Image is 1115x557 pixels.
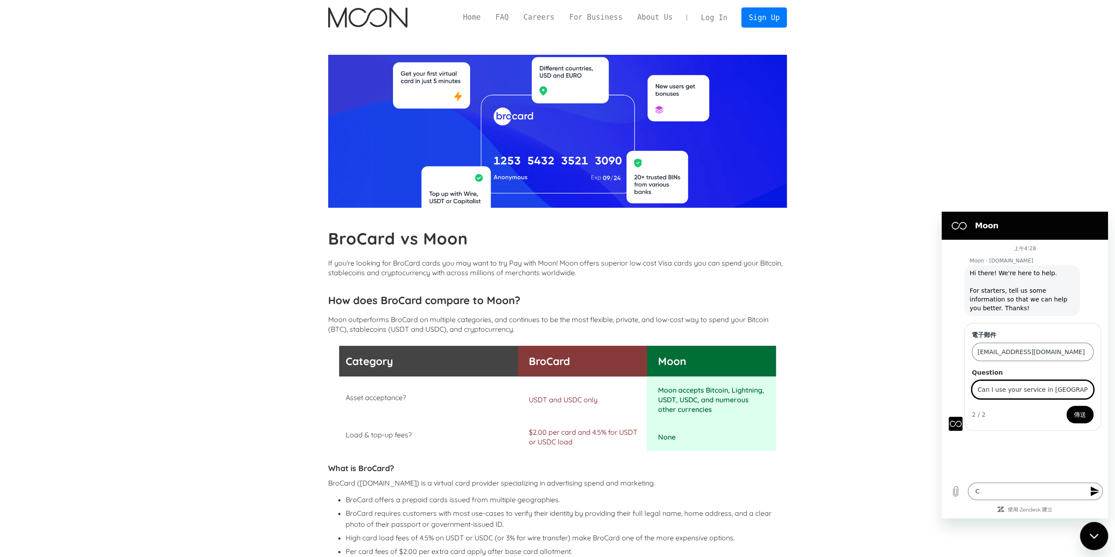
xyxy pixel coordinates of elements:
[529,427,643,447] p: $2.00 per card and 4.5% for USDT or USDC load
[346,393,507,402] p: Asset acceptance?
[328,478,787,488] p: BroCard ([DOMAIN_NAME]) is a virtual card provider specializing in advertising spend and marketing.
[658,355,765,368] h3: Moon
[516,12,562,23] a: Careers
[741,7,787,27] a: Sign Up
[328,315,787,334] p: Moon outperforms BroCard on multiple categories, and continues to be the most flexible, private, ...
[658,432,765,442] p: None
[694,8,735,27] a: Log In
[328,7,407,28] a: home
[328,463,787,474] h4: What is BroCard?
[456,12,488,23] a: Home
[346,494,787,506] li: BroCard offers a prepaid cards issued from multiple geographies.
[529,355,643,368] h3: BroCard
[1080,522,1108,550] iframe: 開啟傳訊視窗按鈕，對話進行中
[529,395,643,404] p: USDT and USDC only
[630,12,680,23] a: About Us
[658,385,765,414] p: Moon accepts Bitcoin, Lightning, USDT, USDC, and numerous other currencies
[328,258,787,277] p: If you're looking for BroCard cards you may want to try Pay with Moon! Moon offers superior low c...
[328,228,468,248] b: BroCard vs Moon
[942,212,1108,518] iframe: 傳訊視窗
[328,7,407,28] img: Moon Logo
[346,532,787,544] li: High card load fees of 4.5% on USDT or USDC (or 3% for wire transfer) make BroCard one of the mor...
[328,294,787,307] h3: How does BroCard compare to Moon?
[346,355,507,368] h3: Category
[346,430,507,440] p: Load & top-up fees?
[488,12,516,23] a: FAQ
[562,12,630,23] a: For Business
[346,508,787,530] li: BroCard requires customers with most use-cases to verify their identity by providing their full l...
